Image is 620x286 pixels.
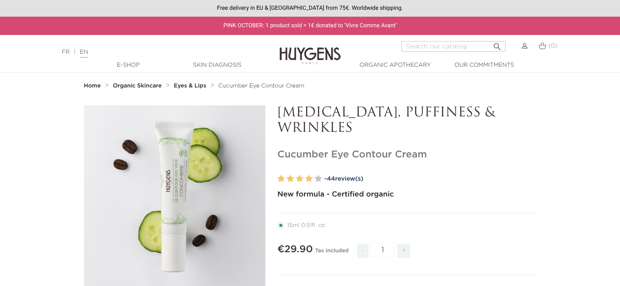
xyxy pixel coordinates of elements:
[490,39,505,50] button: 
[80,49,88,58] a: EN
[218,83,304,89] a: Cucumber Eye Contour Cream
[278,245,313,254] span: €29.90
[296,173,303,185] label: 3
[84,83,103,89] a: Home
[287,173,294,185] label: 2
[278,222,336,229] label: 15ml 0.51fl. oz.
[88,61,169,70] a: E-Shop
[174,83,208,89] a: Eyes & Lips
[443,61,525,70] a: Our commitments
[305,173,313,185] label: 4
[278,191,394,198] strong: New formula - Certified organic
[278,173,285,185] label: 1
[113,83,164,89] a: Organic Skincare
[315,242,349,264] div: Tax included
[371,243,395,257] input: Quantity
[177,61,258,70] a: Skin Diagnosis
[113,83,162,89] strong: Organic Skincare
[278,149,536,161] h1: Cucumber Eye Contour Cream
[174,83,206,89] strong: Eyes & Lips
[397,244,410,258] span: +
[357,244,368,258] span: -
[548,43,557,49] span: (0)
[402,41,505,52] input: Search
[492,39,502,49] i: 
[280,34,341,65] img: Huygens
[315,173,322,185] label: 5
[62,49,70,55] a: FR
[58,47,252,57] div: |
[278,105,536,137] p: [MEDICAL_DATA], PUFFINESS & WRINKLES
[324,173,536,185] a: -44review(s)
[327,176,335,182] span: 44
[84,83,101,89] strong: Home
[355,61,436,70] a: Organic Apothecary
